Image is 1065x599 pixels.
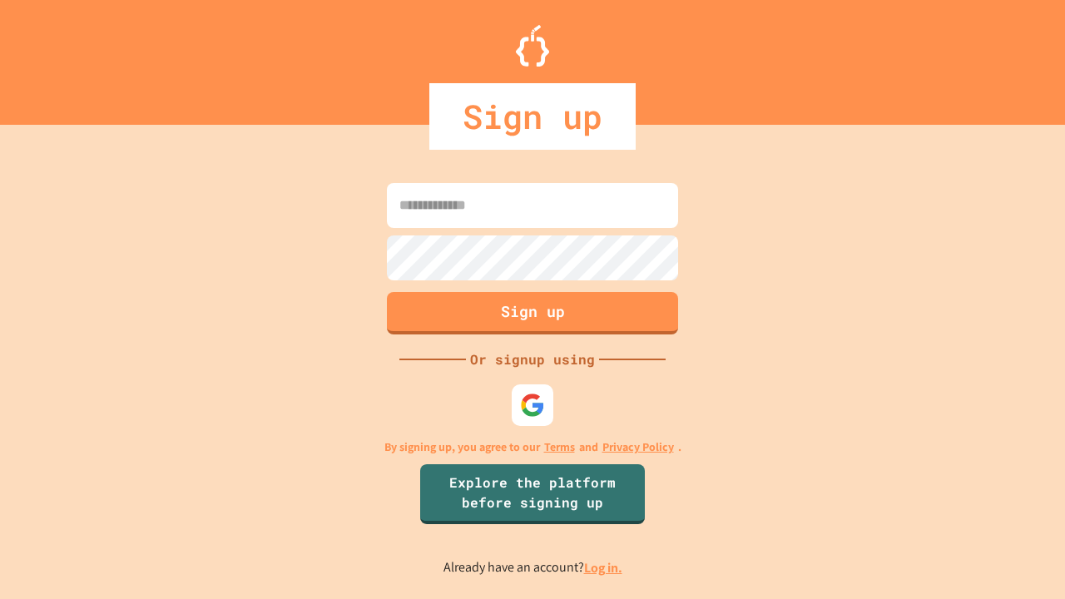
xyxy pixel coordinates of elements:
[466,349,599,369] div: Or signup using
[443,557,622,578] p: Already have an account?
[420,464,645,524] a: Explore the platform before signing up
[387,292,678,334] button: Sign up
[516,25,549,67] img: Logo.svg
[995,532,1048,582] iframe: chat widget
[520,393,545,418] img: google-icon.svg
[584,559,622,577] a: Log in.
[429,83,636,150] div: Sign up
[927,460,1048,531] iframe: chat widget
[384,438,681,456] p: By signing up, you agree to our and .
[544,438,575,456] a: Terms
[602,438,674,456] a: Privacy Policy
